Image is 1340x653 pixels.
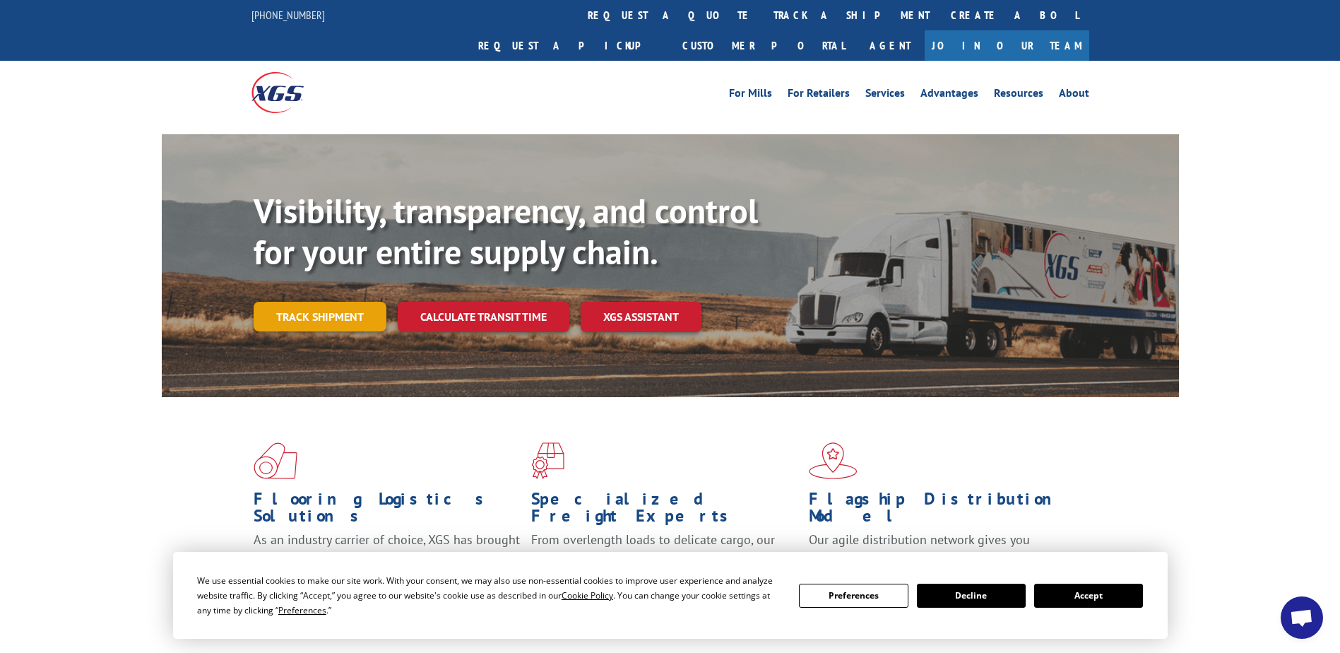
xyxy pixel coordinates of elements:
a: Advantages [920,88,978,103]
h1: Flagship Distribution Model [809,490,1076,531]
a: Customer Portal [672,30,855,61]
span: Our agile distribution network gives you nationwide inventory management on demand. [809,531,1069,565]
div: Open chat [1281,596,1323,639]
a: Track shipment [254,302,386,331]
a: XGS ASSISTANT [581,302,701,332]
a: Resources [994,88,1043,103]
a: Request a pickup [468,30,672,61]
span: Preferences [278,604,326,616]
div: Cookie Consent Prompt [173,552,1168,639]
p: From overlength loads to delicate cargo, our experienced staff knows the best way to move your fr... [531,531,798,594]
div: We use essential cookies to make our site work. With your consent, we may also use non-essential ... [197,573,782,618]
a: Join Our Team [925,30,1089,61]
a: For Mills [729,88,772,103]
span: Cookie Policy [562,589,613,601]
img: xgs-icon-flagship-distribution-model-red [809,442,858,479]
span: As an industry carrier of choice, XGS has brought innovation and dedication to flooring logistics... [254,531,520,582]
a: Calculate transit time [398,302,569,332]
a: About [1059,88,1089,103]
a: [PHONE_NUMBER] [251,8,325,22]
button: Decline [917,584,1026,608]
a: Services [865,88,905,103]
img: xgs-icon-focused-on-flooring-red [531,442,564,479]
b: Visibility, transparency, and control for your entire supply chain. [254,189,758,273]
button: Accept [1034,584,1143,608]
h1: Flooring Logistics Solutions [254,490,521,531]
img: xgs-icon-total-supply-chain-intelligence-red [254,442,297,479]
button: Preferences [799,584,908,608]
a: For Retailers [788,88,850,103]
h1: Specialized Freight Experts [531,490,798,531]
a: Agent [855,30,925,61]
